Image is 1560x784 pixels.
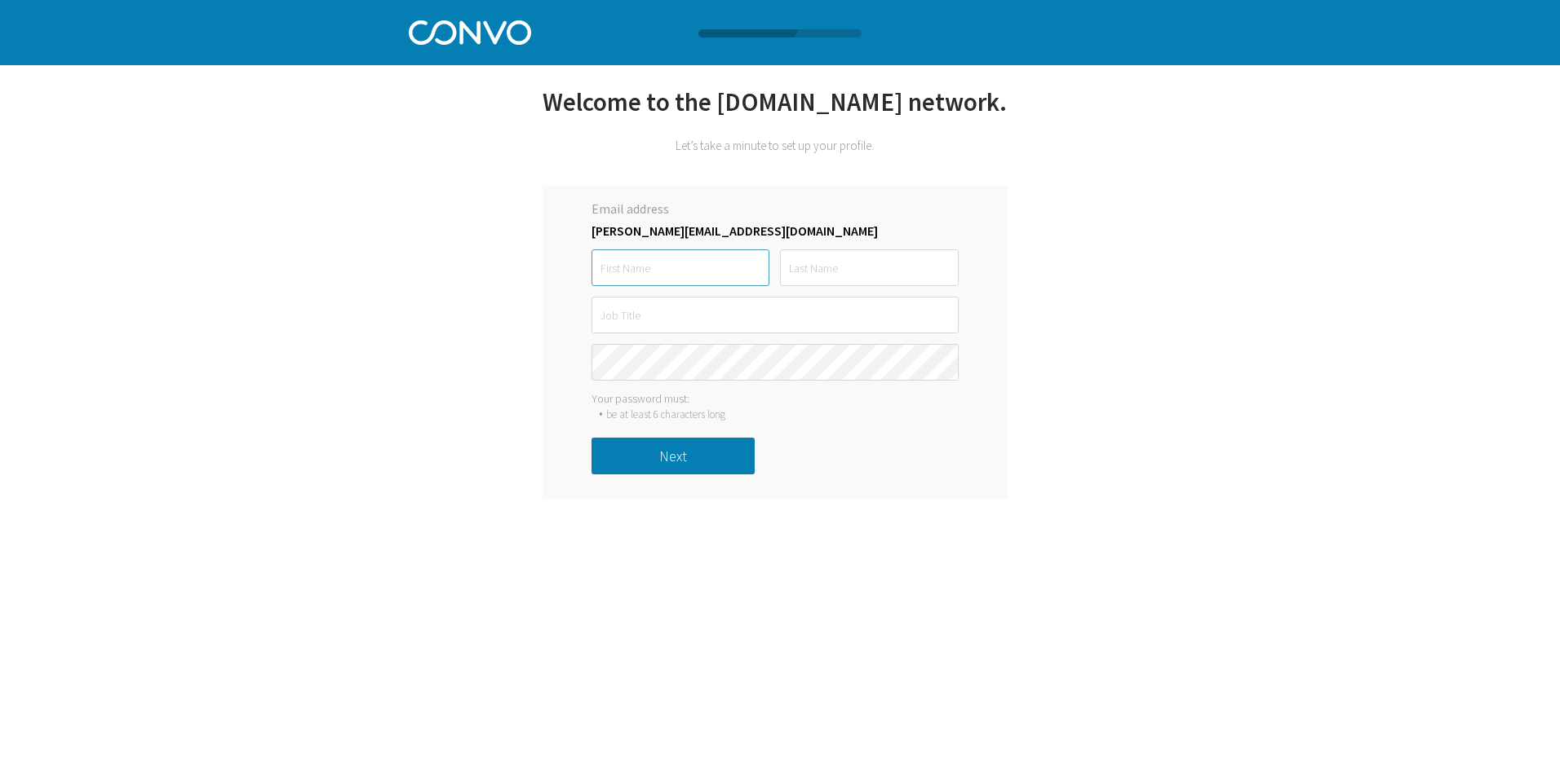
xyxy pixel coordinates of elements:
div: Let’s take a minute to set up your profile. [543,138,1008,153]
label: [PERSON_NAME][EMAIL_ADDRESS][DOMAIN_NAME] [592,222,959,239]
img: Convo Logo [409,16,531,45]
div: Your password must: [592,391,959,406]
button: Next [592,438,755,474]
input: Job Title [592,297,959,333]
input: Last Name [780,249,958,286]
input: First Name [592,249,769,286]
label: Email address [592,200,959,222]
div: Welcome to the [DOMAIN_NAME] network. [543,86,1008,138]
div: be at least 6 characters long [606,407,725,421]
